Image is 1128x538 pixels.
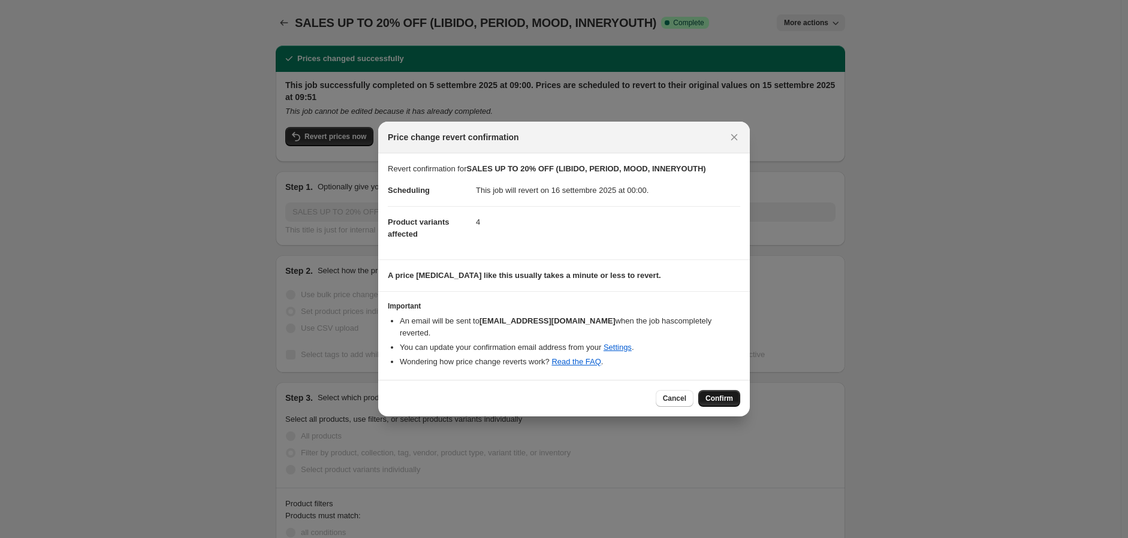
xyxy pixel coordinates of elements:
span: Price change revert confirmation [388,131,519,143]
button: Confirm [698,390,740,407]
dd: This job will revert on 16 settembre 2025 at 00:00. [476,175,740,206]
span: Product variants affected [388,217,450,238]
a: Settings [604,343,632,352]
b: SALES UP TO 20% OFF (LIBIDO, PERIOD, MOOD, INNERYOUTH) [467,164,706,173]
h3: Important [388,301,740,311]
button: Close [726,129,743,146]
li: You can update your confirmation email address from your . [400,341,740,353]
li: An email will be sent to when the job has completely reverted . [400,315,740,339]
span: Cancel [663,394,686,403]
a: Read the FAQ [551,357,601,366]
p: Revert confirmation for [388,163,740,175]
li: Wondering how price change reverts work? . [400,356,740,368]
b: A price [MEDICAL_DATA] like this usually takes a minute or less to revert. [388,271,661,280]
b: [EMAIL_ADDRESS][DOMAIN_NAME] [479,316,616,325]
span: Scheduling [388,186,430,195]
dd: 4 [476,206,740,238]
button: Cancel [656,390,693,407]
span: Confirm [705,394,733,403]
